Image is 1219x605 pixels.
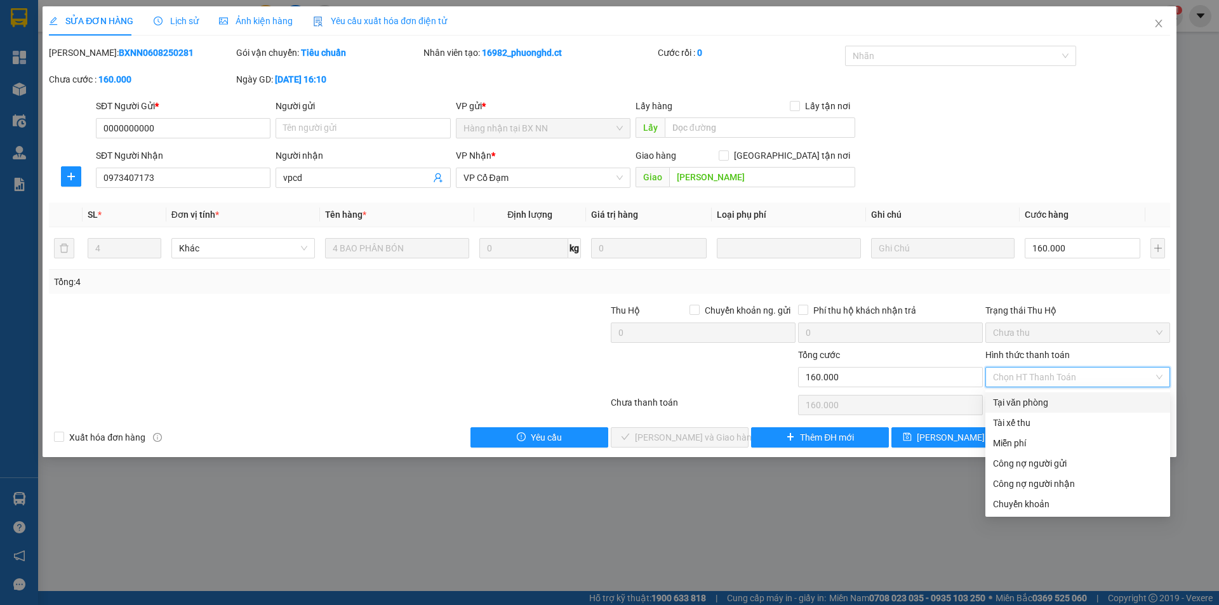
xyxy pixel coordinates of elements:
span: edit [49,17,58,25]
span: Thu Hộ [611,305,640,316]
span: user-add [433,173,443,183]
span: save [903,432,912,442]
b: 0 [697,48,702,58]
b: 16982_phuonghd.ct [482,48,562,58]
input: 0 [591,238,707,258]
span: Khác [179,239,307,258]
span: [GEOGRAPHIC_DATA] tận nơi [729,149,855,163]
span: info-circle [153,433,162,442]
div: Tổng: 4 [54,275,470,289]
button: plus [61,166,81,187]
b: 160.000 [98,74,131,84]
div: SĐT Người Gửi [96,99,270,113]
div: Công nợ người nhận [993,477,1162,491]
b: [DATE] 16:10 [275,74,326,84]
div: Miễn phí [993,436,1162,450]
span: Lấy hàng [636,101,672,111]
span: SỬA ĐƠN HÀNG [49,16,133,26]
button: delete [54,238,74,258]
span: VP Nhận [456,150,491,161]
input: VD: Bàn, Ghế [325,238,469,258]
span: Lấy [636,117,665,138]
div: Cước rồi : [658,46,843,60]
div: VP gửi [456,99,630,113]
span: plus [62,171,81,182]
div: [PERSON_NAME]: [49,46,234,60]
button: check[PERSON_NAME] và Giao hàng [611,427,749,448]
div: Người gửi [276,99,450,113]
span: [PERSON_NAME] thay đổi [917,430,1018,444]
span: SL [88,209,98,220]
input: Ghi Chú [871,238,1015,258]
span: Cước hàng [1025,209,1069,220]
span: Phí thu hộ khách nhận trả [808,303,921,317]
span: Tổng cước [798,350,840,360]
span: Giao [636,167,669,187]
span: close [1154,18,1164,29]
span: Xuất hóa đơn hàng [64,430,150,444]
button: Close [1141,6,1176,42]
div: Công nợ người gửi [993,456,1162,470]
div: Người nhận [276,149,450,163]
span: Giao hàng [636,150,676,161]
button: plus [1150,238,1164,258]
span: Lấy tận nơi [800,99,855,113]
div: SĐT Người Nhận [96,149,270,163]
button: plusThêm ĐH mới [751,427,889,448]
div: Chuyển khoản [993,497,1162,511]
span: Yêu cầu [531,430,562,444]
b: BXNN0608250281 [119,48,194,58]
div: Tài xế thu [993,416,1162,430]
span: Chuyển khoản ng. gửi [700,303,796,317]
span: Lịch sử [154,16,199,26]
th: Ghi chú [866,203,1020,227]
input: Dọc đường [665,117,855,138]
button: save[PERSON_NAME] thay đổi [891,427,1029,448]
img: icon [313,17,323,27]
div: Nhân viên tạo: [423,46,655,60]
span: clock-circle [154,17,163,25]
div: Ngày GD: [236,72,421,86]
div: Gói vận chuyển: [236,46,421,60]
b: Tiêu chuẩn [301,48,346,58]
span: Giá trị hàng [591,209,638,220]
span: Chưa thu [993,323,1162,342]
input: Dọc đường [669,167,855,187]
span: exclamation-circle [517,432,526,442]
th: Loại phụ phí [712,203,865,227]
div: Cước gửi hàng sẽ được ghi vào công nợ của người gửi [985,453,1170,474]
div: Tại văn phòng [993,396,1162,409]
span: Ảnh kiện hàng [219,16,293,26]
span: VP Cổ Đạm [463,168,623,187]
label: Hình thức thanh toán [985,350,1070,360]
span: Hàng nhận tại BX NN [463,119,623,138]
span: picture [219,17,228,25]
span: plus [786,432,795,442]
span: Định lượng [507,209,552,220]
span: Thêm ĐH mới [800,430,854,444]
span: kg [568,238,581,258]
div: Chưa thanh toán [609,396,797,418]
span: Tên hàng [325,209,366,220]
div: Cước gửi hàng sẽ được ghi vào công nợ của người nhận [985,474,1170,494]
span: Yêu cầu xuất hóa đơn điện tử [313,16,447,26]
div: Chưa cước : [49,72,234,86]
span: Chọn HT Thanh Toán [993,368,1162,387]
button: exclamation-circleYêu cầu [470,427,608,448]
span: Đơn vị tính [171,209,219,220]
div: Trạng thái Thu Hộ [985,303,1170,317]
